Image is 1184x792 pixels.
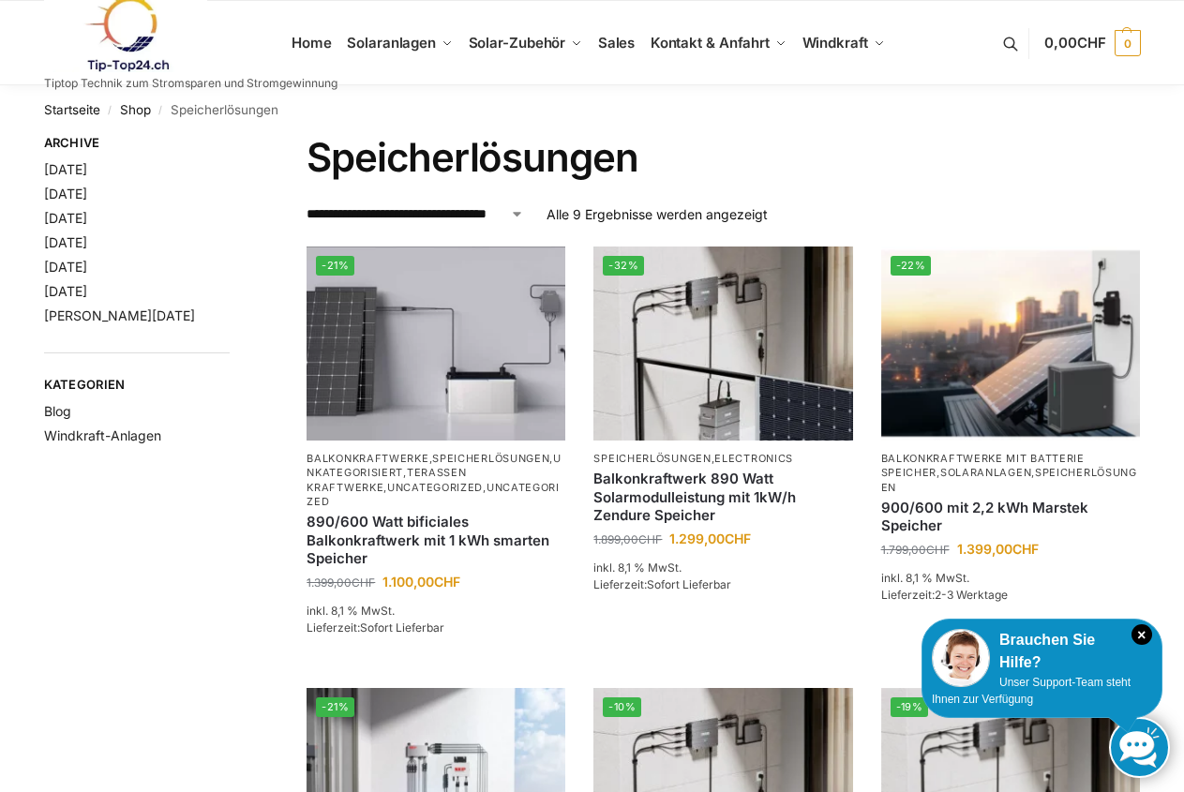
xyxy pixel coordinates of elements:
[460,1,590,85] a: Solar-Zubehör
[469,34,566,52] span: Solar-Zubehör
[44,186,87,202] a: [DATE]
[307,513,565,568] a: 890/600 Watt bificiales Balkonkraftwerk mit 1 kWh smarten Speicher
[593,247,852,441] a: -32%Balkonkraftwerk 890 Watt Solarmodulleistung mit 1kW/h Zendure Speicher
[881,570,1140,587] p: inkl. 8,1 % MwSt.
[307,247,565,441] img: ASE 1000 Batteriespeicher
[593,577,731,591] span: Lieferzeit:
[44,85,1141,134] nav: Breadcrumb
[725,530,751,546] span: CHF
[593,560,852,576] p: inkl. 8,1 % MwSt.
[881,247,1140,441] a: -22%Balkonkraftwerk mit Marstek Speicher
[382,574,460,590] bdi: 1.100,00
[932,629,1152,674] div: Brauchen Sie Hilfe?
[881,588,1008,602] span: Lieferzeit:
[881,499,1140,535] a: 900/600 mit 2,2 kWh Marstek Speicher
[593,452,711,465] a: Speicherlösungen
[307,452,562,479] a: Unkategorisiert
[593,247,852,441] img: Balkonkraftwerk 890 Watt Solarmodulleistung mit 1kW/h Zendure Speicher
[1115,30,1141,56] span: 0
[957,541,1039,557] bdi: 1.399,00
[642,1,794,85] a: Kontakt & Anfahrt
[932,676,1131,706] span: Unser Support-Team steht Ihnen zur Verfügung
[926,543,950,557] span: CHF
[651,34,770,52] span: Kontakt & Anfahrt
[151,103,171,118] span: /
[360,620,444,635] span: Sofort Lieferbar
[307,204,524,224] select: Shop-Reihenfolge
[230,135,241,156] button: Close filters
[1077,34,1106,52] span: CHF
[593,532,662,546] bdi: 1.899,00
[802,34,868,52] span: Windkraft
[100,103,120,118] span: /
[307,466,466,493] a: Terassen Kraftwerke
[44,78,337,89] p: Tiptop Technik zum Stromsparen und Stromgewinnung
[881,452,1140,495] p: , ,
[881,452,1085,479] a: Balkonkraftwerke mit Batterie Speicher
[307,452,565,510] p: , , , , ,
[44,427,161,443] a: Windkraft-Anlagen
[881,247,1140,441] img: Balkonkraftwerk mit Marstek Speicher
[434,574,460,590] span: CHF
[44,102,100,117] a: Startseite
[44,134,231,153] span: Archive
[932,629,990,687] img: Customer service
[638,532,662,546] span: CHF
[44,234,87,250] a: [DATE]
[120,102,151,117] a: Shop
[44,210,87,226] a: [DATE]
[1044,15,1140,71] a: 0,00CHF 0
[44,376,231,395] span: Kategorien
[44,161,87,177] a: [DATE]
[1012,541,1039,557] span: CHF
[307,481,560,508] a: Uncategorized
[881,543,950,557] bdi: 1.799,00
[669,530,751,546] bdi: 1.299,00
[347,34,436,52] span: Solaranlagen
[432,452,549,465] a: Speicherlösungen
[352,575,375,590] span: CHF
[598,34,636,52] span: Sales
[44,307,195,323] a: [PERSON_NAME][DATE]
[881,466,1137,493] a: Speicherlösungen
[935,588,1008,602] span: 2-3 Werktage
[593,452,852,466] p: ,
[307,620,444,635] span: Lieferzeit:
[794,1,892,85] a: Windkraft
[339,1,460,85] a: Solaranlagen
[44,283,87,299] a: [DATE]
[44,403,71,419] a: Blog
[307,603,565,620] p: inkl. 8,1 % MwSt.
[307,134,1140,181] h1: Speicherlösungen
[647,577,731,591] span: Sofort Lieferbar
[307,575,375,590] bdi: 1.399,00
[547,204,768,224] p: Alle 9 Ergebnisse werden angezeigt
[387,481,483,494] a: Uncategorized
[940,466,1031,479] a: Solaranlagen
[1044,34,1105,52] span: 0,00
[1132,624,1152,645] i: Schließen
[307,452,428,465] a: Balkonkraftwerke
[714,452,793,465] a: Electronics
[590,1,642,85] a: Sales
[44,259,87,275] a: [DATE]
[307,247,565,441] a: -21%ASE 1000 Batteriespeicher
[593,470,852,525] a: Balkonkraftwerk 890 Watt Solarmodulleistung mit 1kW/h Zendure Speicher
